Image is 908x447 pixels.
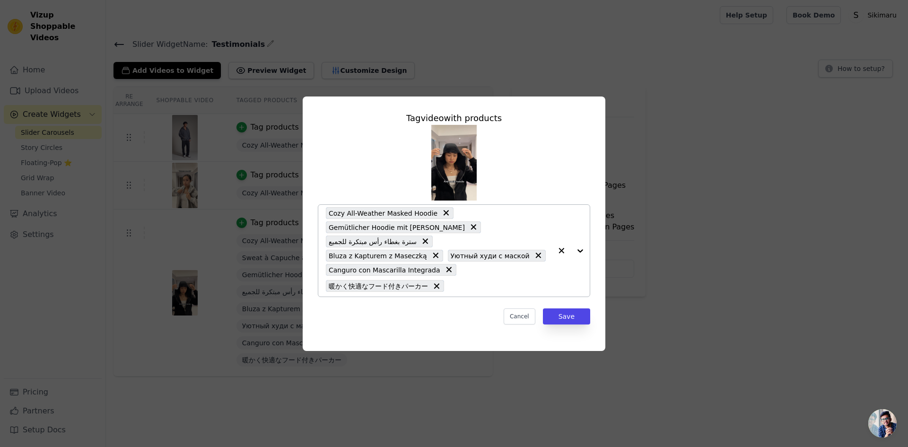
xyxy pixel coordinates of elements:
span: Bluza z Kapturem z Maseczką [329,250,427,261]
button: Cancel [504,308,535,324]
span: Уютный худи с маской [451,250,530,261]
div: Open chat [868,409,897,438]
span: Gemütlicher Hoodie mit [PERSON_NAME] [329,222,465,233]
span: Cozy All-Weather Masked Hoodie [329,208,437,219]
span: 暖かく快適なフード付きパーカー [329,280,428,291]
button: Save [543,308,590,324]
img: vizup-images-65cf.png [431,125,477,201]
div: Tag video with products [318,112,590,125]
span: سترة بغطاء رأس مبتكرة للجميع [329,236,417,247]
span: Canguro con Mascarilla Integrada [329,264,440,275]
